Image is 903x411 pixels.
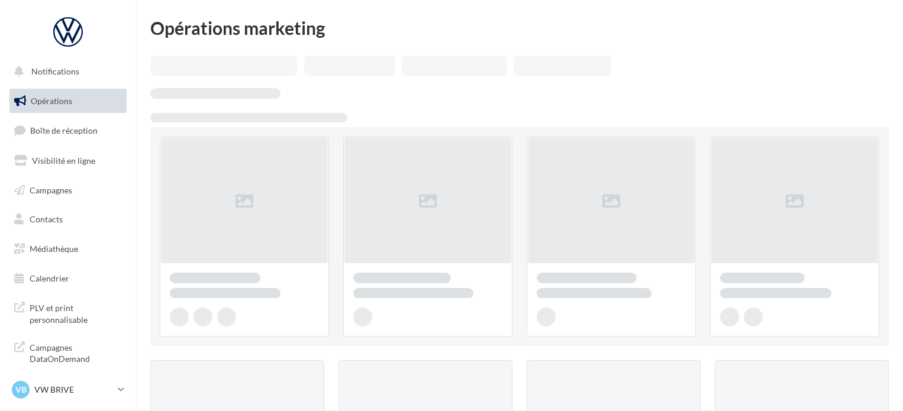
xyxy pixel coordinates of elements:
a: Boîte de réception [7,118,129,143]
a: Campagnes [7,178,129,203]
p: VW BRIVE [34,384,113,396]
a: Visibilité en ligne [7,148,129,173]
span: PLV et print personnalisable [30,300,122,325]
span: Médiathèque [30,244,78,254]
span: VB [15,384,27,396]
a: Opérations [7,89,129,114]
a: PLV et print personnalisable [7,295,129,330]
span: Notifications [31,66,79,76]
a: Campagnes DataOnDemand [7,335,129,370]
span: Contacts [30,214,63,224]
span: Visibilité en ligne [32,156,95,166]
button: Notifications [7,59,124,84]
span: Campagnes DataOnDemand [30,339,122,365]
a: Calendrier [7,266,129,291]
span: Campagnes [30,185,72,195]
a: Médiathèque [7,237,129,261]
span: Boîte de réception [30,125,98,135]
div: Opérations marketing [150,19,889,37]
span: Opérations [31,96,72,106]
a: VB VW BRIVE [9,378,127,401]
span: Calendrier [30,273,69,283]
a: Contacts [7,207,129,232]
